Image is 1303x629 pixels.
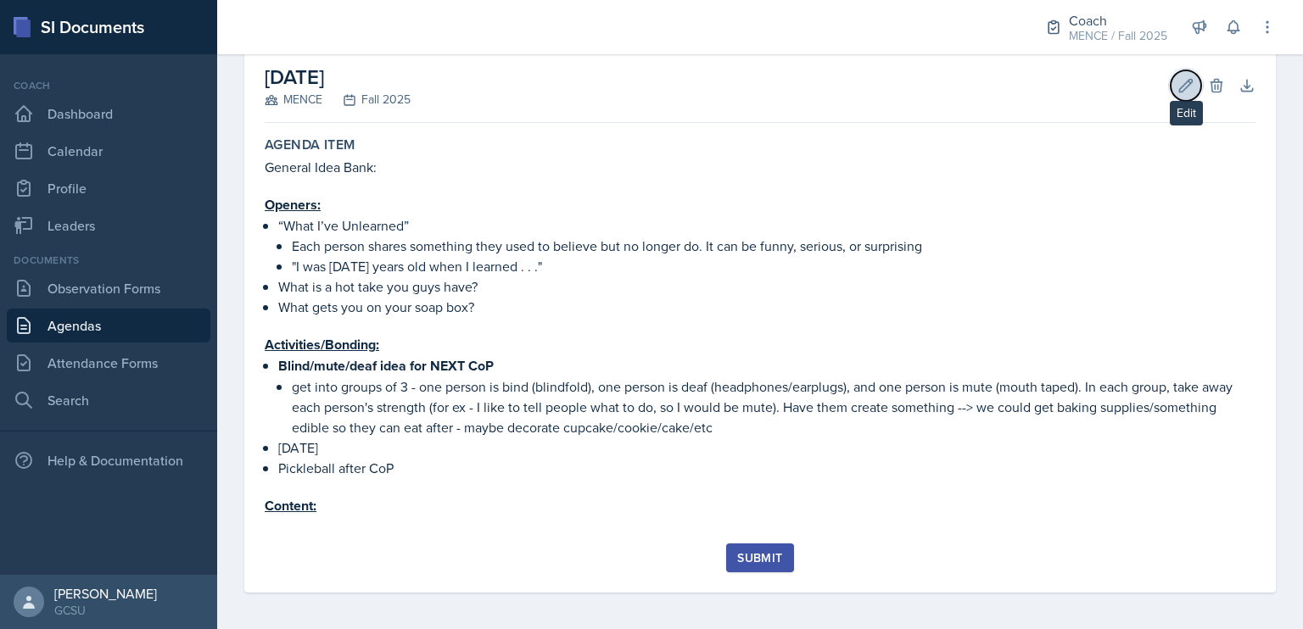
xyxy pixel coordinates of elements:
p: What gets you on your soap box? [278,297,1255,317]
div: [PERSON_NAME] [54,585,157,602]
a: Profile [7,171,210,205]
p: "I was [DATE] years old when I learned . . ." [292,256,1255,276]
a: Observation Forms [7,271,210,305]
button: Edit [1171,70,1201,101]
p: Pickleball after CoP [278,458,1255,478]
p: Each person shares something they used to believe but no longer do. It can be funny, serious, or ... [292,236,1255,256]
p: “What I’ve Unlearned” [278,215,1255,236]
a: Attendance Forms [7,346,210,380]
div: Coach [1069,10,1167,31]
strong: Blind/mute/deaf idea for NEXT CoP [278,356,494,376]
u: Content: [265,496,316,515]
div: Coach [7,78,210,93]
p: What is a hot take you guys have? [278,276,1255,297]
div: MENCE / Fall 2025 [1069,27,1167,45]
p: [DATE] [278,437,1255,458]
label: Agenda Item [265,136,355,153]
a: Dashboard [7,97,210,131]
u: Activities/Bonding: [265,335,379,354]
div: Submit [737,551,782,565]
div: MENCE Fall 2025 [265,91,411,109]
a: Search [7,383,210,417]
div: Help & Documentation [7,443,210,477]
a: Leaders [7,209,210,242]
button: Submit [726,543,793,572]
a: Agendas [7,309,210,342]
u: Openers: [265,195,321,214]
h2: [DATE] [265,62,411,92]
p: General Idea Bank: [265,157,1255,177]
p: get into groups of 3 - one person is bind (blindfold), one person is deaf (headphones/earplugs), ... [292,376,1255,437]
div: GCSU [54,602,157,619]
div: Documents [7,253,210,268]
a: Calendar [7,134,210,168]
